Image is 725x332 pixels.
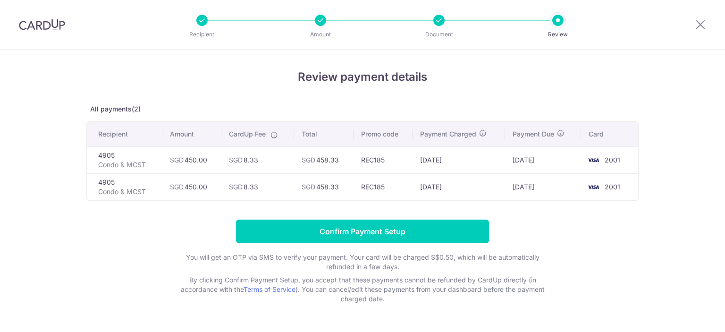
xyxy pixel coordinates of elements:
[294,122,354,146] th: Total
[581,122,638,146] th: Card
[98,160,155,170] p: Condo & MCST
[87,173,162,200] td: 4905
[523,30,593,39] p: Review
[170,156,184,164] span: SGD
[86,68,639,85] h4: Review payment details
[505,146,581,173] td: [DATE]
[302,156,315,164] span: SGD
[605,156,620,164] span: 2001
[505,173,581,200] td: [DATE]
[236,220,489,243] input: Confirm Payment Setup
[86,104,639,114] p: All payments(2)
[294,146,354,173] td: 458.33
[229,183,243,191] span: SGD
[294,173,354,200] td: 458.33
[229,129,266,139] span: CardUp Fee
[87,122,162,146] th: Recipient
[302,183,315,191] span: SGD
[413,146,505,173] td: [DATE]
[19,19,65,30] img: CardUp
[174,253,551,272] p: You will get an OTP via SMS to verify your payment. Your card will be charged S$0.50, which will ...
[513,129,554,139] span: Payment Due
[162,146,222,173] td: 450.00
[354,173,413,200] td: REC185
[420,129,476,139] span: Payment Charged
[605,183,620,191] span: 2001
[244,285,295,293] a: Terms of Service
[584,181,603,193] img: <span class="translation_missing" title="translation missing: en.account_steps.new_confirm_form.b...
[162,122,222,146] th: Amount
[87,146,162,173] td: 4905
[221,173,294,200] td: 8.33
[584,154,603,166] img: <span class="translation_missing" title="translation missing: en.account_steps.new_confirm_form.b...
[174,275,551,304] p: By clicking Confirm Payment Setup, you accept that these payments cannot be refunded by CardUp di...
[98,187,155,196] p: Condo & MCST
[229,156,243,164] span: SGD
[354,122,413,146] th: Promo code
[413,173,505,200] td: [DATE]
[167,30,237,39] p: Recipient
[404,30,474,39] p: Document
[221,146,294,173] td: 8.33
[286,30,355,39] p: Amount
[162,173,222,200] td: 450.00
[354,146,413,173] td: REC185
[170,183,184,191] span: SGD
